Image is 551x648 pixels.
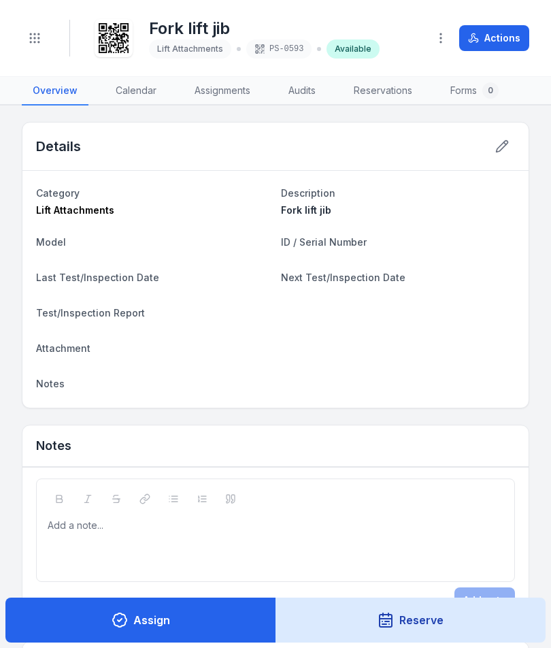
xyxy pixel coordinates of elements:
a: Audits [278,77,327,106]
span: Fork lift jib [281,204,331,216]
span: Lift Attachments [36,204,114,216]
button: Reserve [275,598,546,643]
span: Notes [36,378,65,389]
span: Lift Attachments [157,44,223,54]
h3: Notes [36,436,71,455]
span: Test/Inspection Report [36,307,145,319]
button: Toggle navigation [22,25,48,51]
span: ID / Serial Number [281,236,367,248]
span: Last Test/Inspection Date [36,272,159,283]
span: Attachment [36,342,90,354]
a: Overview [22,77,88,106]
button: Actions [459,25,529,51]
div: 0 [482,82,499,99]
div: PS-0593 [246,39,312,59]
a: Reservations [343,77,423,106]
h2: Details [36,137,81,156]
span: Description [281,187,335,199]
span: Next Test/Inspection Date [281,272,405,283]
button: Assign [5,598,276,643]
a: Calendar [105,77,167,106]
a: Assignments [184,77,261,106]
span: Category [36,187,80,199]
a: Forms0 [439,77,510,106]
h1: Fork lift jib [149,18,380,39]
span: Model [36,236,66,248]
div: Available [327,39,380,59]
